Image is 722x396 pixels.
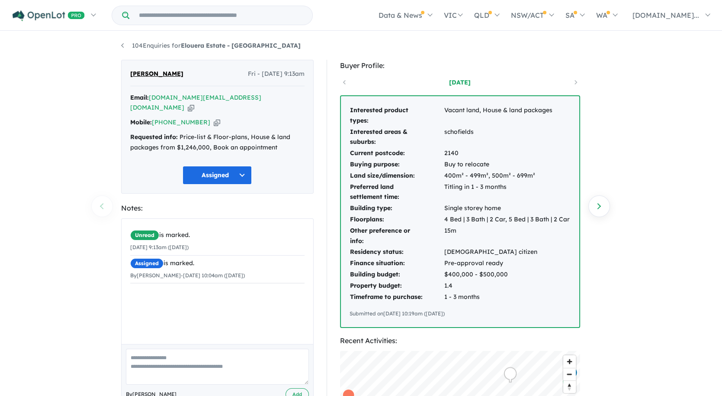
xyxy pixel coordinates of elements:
[130,244,189,250] small: [DATE] 9:13am ([DATE])
[340,335,580,347] div: Recent Activities:
[444,280,570,292] td: 1.4
[444,148,570,159] td: 2140
[350,247,444,258] td: Residency status:
[444,182,570,203] td: Titling in 1 - 3 months
[350,182,444,203] td: Preferred land settlement time:
[504,367,517,383] div: Map marker
[350,280,444,292] td: Property budget:
[183,166,252,185] button: Assigned
[131,6,311,25] input: Try estate name, suburb, builder or developer
[632,11,699,19] span: [DOMAIN_NAME]...
[130,258,164,269] span: Assigned
[350,292,444,303] td: Timeframe to purchase:
[350,258,444,269] td: Finance situation:
[350,148,444,159] td: Current postcode:
[13,10,85,21] img: Openlot PRO Logo White
[444,203,570,214] td: Single storey home
[444,127,570,148] td: schofields
[340,60,580,71] div: Buyer Profile:
[130,118,152,126] strong: Mobile:
[130,272,245,279] small: By [PERSON_NAME] - [DATE] 10:04am ([DATE])
[444,170,570,182] td: 400m² - 499m², 500m² - 699m²
[563,355,576,368] button: Zoom in
[130,94,149,101] strong: Email:
[565,366,578,382] div: Map marker
[350,214,444,225] td: Floorplans:
[121,202,314,214] div: Notes:
[350,225,444,247] td: Other preference or info:
[121,42,301,49] a: 104Enquiries forElouera Estate - [GEOGRAPHIC_DATA]
[214,118,220,127] button: Copy
[152,118,210,126] a: [PHONE_NUMBER]
[562,375,575,391] div: Map marker
[130,133,178,141] strong: Requested info:
[350,105,444,127] td: Interested product types:
[350,269,444,280] td: Building budget:
[563,368,576,380] span: Zoom out
[350,170,444,182] td: Land size/dimension:
[563,380,576,393] button: Reset bearing to north
[248,69,305,79] span: Fri - [DATE] 9:13am
[423,78,497,87] a: [DATE]
[350,203,444,214] td: Building type:
[130,258,305,269] div: is marked.
[444,247,570,258] td: [DEMOGRAPHIC_DATA] citizen
[130,69,183,79] span: [PERSON_NAME]
[121,41,601,51] nav: breadcrumb
[188,103,194,112] button: Copy
[444,105,570,127] td: Vacant land, House & land packages
[130,230,305,240] div: is marked.
[444,225,570,247] td: 15m
[444,159,570,170] td: Buy to relocate
[444,214,570,225] td: 4 Bed | 3 Bath | 2 Car, 5 Bed | 3 Bath | 2 Car
[444,292,570,303] td: 1 - 3 months
[350,127,444,148] td: Interested areas & suburbs:
[130,94,261,112] a: [DOMAIN_NAME][EMAIL_ADDRESS][DOMAIN_NAME]
[563,368,576,380] button: Zoom out
[444,269,570,280] td: $400,000 - $500,000
[350,309,571,318] div: Submitted on [DATE] 10:19am ([DATE])
[181,42,301,49] strong: Elouera Estate - [GEOGRAPHIC_DATA]
[130,132,305,153] div: Price-list & Floor-plans, House & land packages from $1,246,000, Book an appointment
[444,258,570,269] td: Pre-approval ready
[130,230,159,240] span: Unread
[350,159,444,170] td: Buying purpose:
